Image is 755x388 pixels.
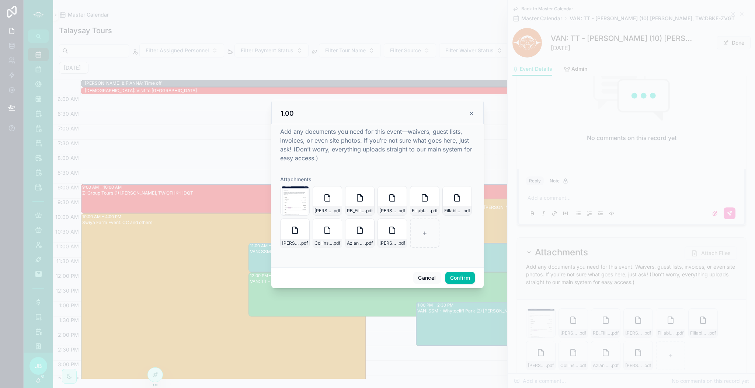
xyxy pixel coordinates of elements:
[365,208,373,214] span: .pdf
[333,240,340,246] span: .pdf
[412,208,430,214] span: Fillable-Waiver&InformedConsent-Adult-2025 2
[314,240,333,246] span: Collins_Waiver&InformedConsent-Adult-2025
[462,208,470,214] span: .pdf
[379,240,397,246] span: [PERSON_NAME] Waiver and Consent Talasay Tours
[444,208,462,214] span: Fillable-Waiver&InformedConsent-Adult-2025 3
[347,240,365,246] span: Azlan - Signed - Fillable-Waiver&InformedConsent-Adult-2025
[413,272,441,284] button: Cancel
[397,208,405,214] span: .pdf
[365,240,373,246] span: .pdf
[347,208,365,214] span: RB_Fillable-Waiver&InformedConsent-Adult-2025
[397,240,405,246] span: .pdf
[314,208,333,214] span: [PERSON_NAME].Fillable-Waiver&InformedConsent-Adult-2025
[379,208,397,214] span: [PERSON_NAME]
[300,240,308,246] span: .pdf
[333,208,340,214] span: .pdf
[281,109,294,118] h3: 1.00
[430,208,438,214] span: .pdf
[280,176,312,182] span: Attachments
[282,240,300,246] span: [PERSON_NAME]- signed Waiver&InformedConsent-Adult-2025
[280,127,475,162] p: Add any documents you need for this event—waivers, guest lists, invoices, or even site photos. If...
[445,272,475,284] button: Confirm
